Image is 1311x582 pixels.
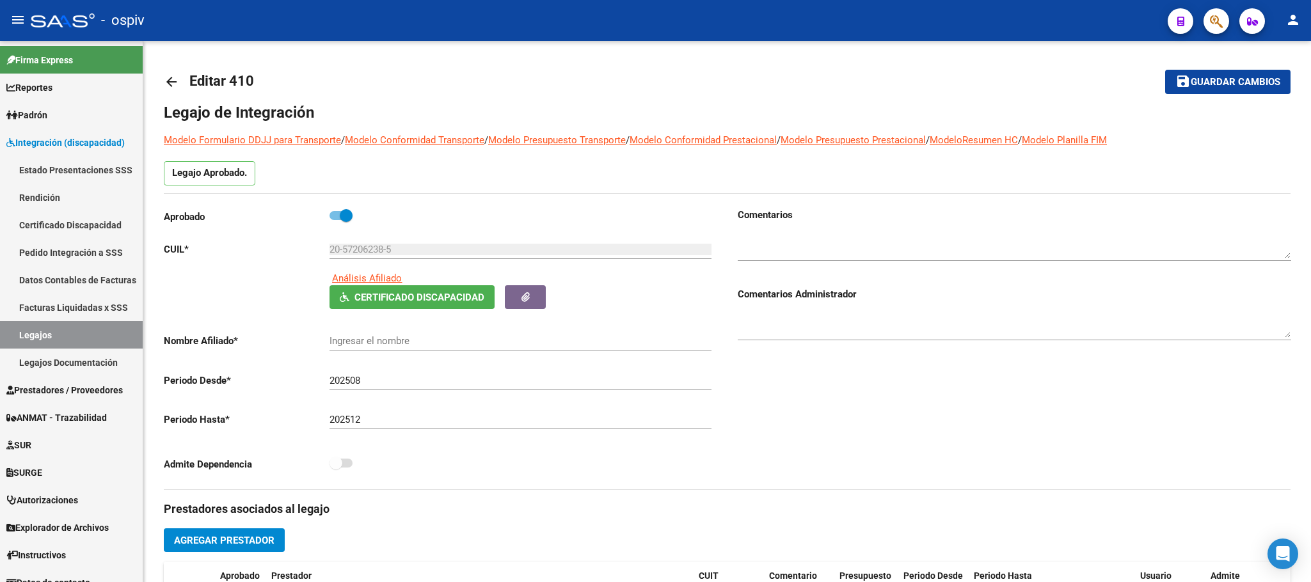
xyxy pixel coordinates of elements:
span: Padrón [6,108,47,122]
a: Modelo Presupuesto Prestacional [781,134,926,146]
span: Análisis Afiliado [332,272,402,284]
a: Modelo Formulario DDJJ para Transporte [164,134,341,146]
p: Aprobado [164,210,330,224]
span: SURGE [6,466,42,480]
span: Prestadores / Proveedores [6,383,123,397]
p: Periodo Hasta [164,413,330,427]
h3: Prestadores asociados al legajo [164,500,1291,518]
span: Reportes [6,81,52,95]
span: Autorizaciones [6,493,78,507]
span: ANMAT - Trazabilidad [6,411,107,425]
span: Instructivos [6,548,66,562]
mat-icon: person [1285,12,1301,28]
a: Modelo Planilla FIM [1022,134,1107,146]
p: Admite Dependencia [164,457,330,471]
div: Open Intercom Messenger [1267,539,1298,569]
p: CUIL [164,242,330,256]
a: Modelo Conformidad Prestacional [630,134,777,146]
mat-icon: menu [10,12,26,28]
button: Certificado Discapacidad [330,285,495,309]
a: Modelo Conformidad Transporte [345,134,484,146]
span: Aprobado [220,570,260,581]
p: Periodo Desde [164,374,330,388]
p: Legajo Aprobado. [164,161,255,185]
span: Presupuesto [839,570,891,581]
span: Prestador [271,570,312,581]
span: Comentario [769,570,817,581]
h3: Comentarios Administrador [738,287,1291,301]
span: Periodo Desde [903,570,963,581]
span: Usuario [1140,570,1172,581]
span: Guardar cambios [1191,77,1280,88]
span: Integración (discapacidad) [6,136,125,150]
span: Periodo Hasta [974,570,1032,581]
span: Firma Express [6,53,73,67]
button: Guardar cambios [1165,70,1291,93]
a: ModeloResumen HC [930,134,1018,146]
span: Editar 410 [189,73,254,89]
p: Nombre Afiliado [164,334,330,348]
span: CUIT [699,570,719,581]
button: Agregar Prestador [164,528,285,552]
mat-icon: arrow_back [164,74,179,90]
a: Modelo Presupuesto Transporte [488,134,626,146]
h3: Comentarios [738,208,1291,222]
span: Agregar Prestador [174,535,274,546]
span: - ospiv [101,6,145,35]
span: Explorador de Archivos [6,521,109,535]
span: Certificado Discapacidad [354,292,484,303]
mat-icon: save [1175,74,1191,89]
h1: Legajo de Integración [164,102,1291,123]
span: SUR [6,438,31,452]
